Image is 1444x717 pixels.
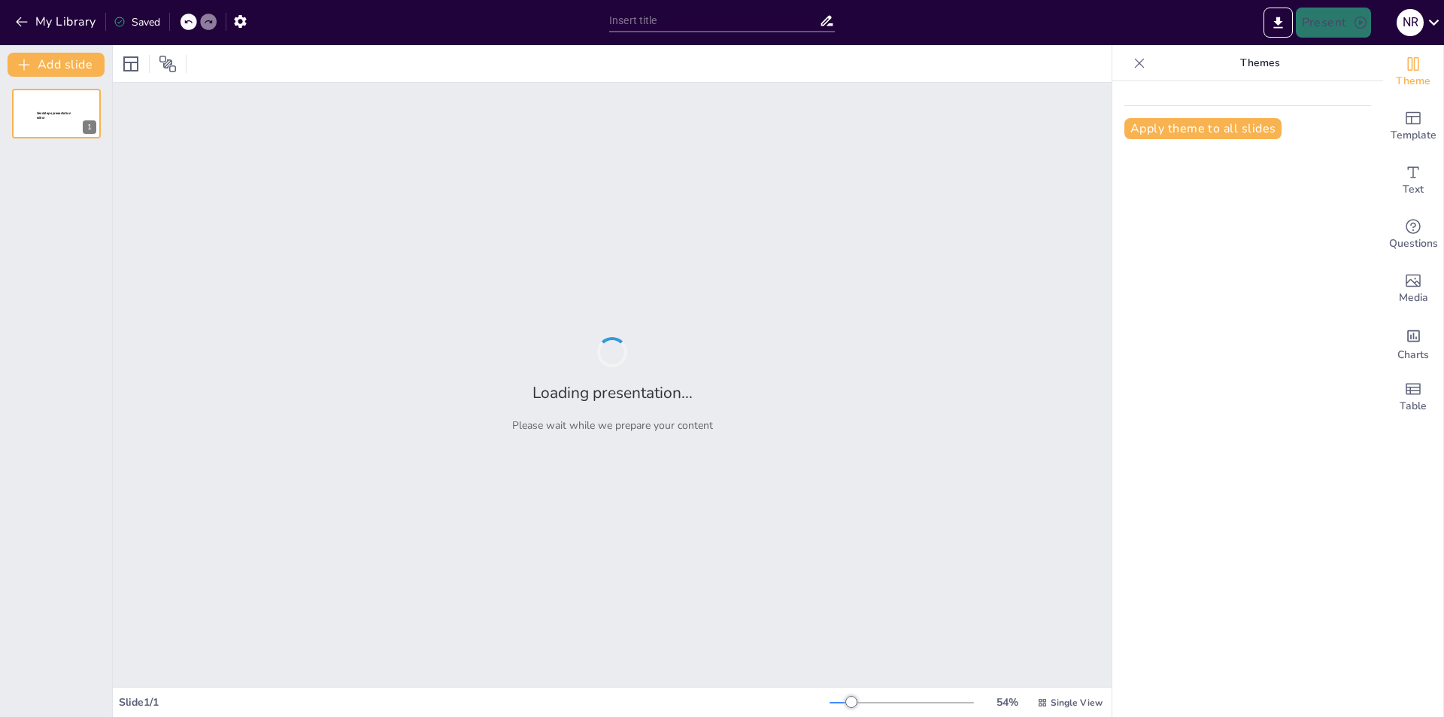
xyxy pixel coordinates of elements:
[1383,370,1443,424] div: Add a table
[1397,8,1424,38] button: n r
[8,53,105,77] button: Add slide
[1389,235,1438,252] span: Questions
[989,695,1025,709] div: 54 %
[1383,208,1443,262] div: Get real-time input from your audience
[1151,45,1368,81] p: Themes
[1400,398,1427,415] span: Table
[11,10,102,34] button: My Library
[1383,45,1443,99] div: Change the overall theme
[114,15,160,29] div: Saved
[119,695,830,709] div: Slide 1 / 1
[1391,127,1436,144] span: Template
[1263,8,1293,38] button: Export to PowerPoint
[119,52,143,76] div: Layout
[1124,118,1282,139] button: Apply theme to all slides
[512,418,713,433] p: Please wait while we prepare your content
[1383,153,1443,208] div: Add text boxes
[12,89,101,138] div: 1
[1051,697,1103,709] span: Single View
[1397,9,1424,36] div: n r
[1399,290,1428,306] span: Media
[1296,8,1371,38] button: Present
[1396,73,1430,90] span: Theme
[532,382,693,403] h2: Loading presentation...
[609,10,819,32] input: Insert title
[1403,181,1424,198] span: Text
[159,55,177,73] span: Position
[1383,316,1443,370] div: Add charts and graphs
[37,111,71,120] span: Sendsteps presentation editor
[83,120,96,134] div: 1
[1383,262,1443,316] div: Add images, graphics, shapes or video
[1397,347,1429,363] span: Charts
[1383,99,1443,153] div: Add ready made slides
